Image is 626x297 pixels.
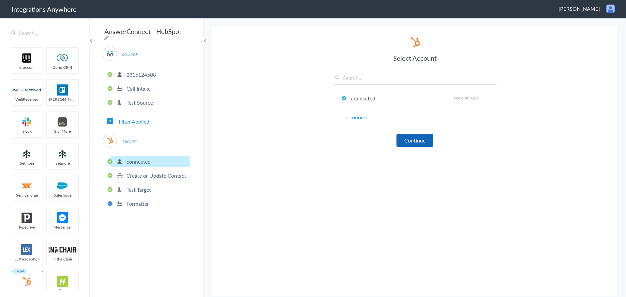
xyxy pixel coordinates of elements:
[117,50,142,59] span: SOURCE
[127,71,156,78] p: 2816124508
[11,5,77,14] h1: Integrations Anywhere
[7,27,83,39] input: Search...
[345,113,368,121] a: + connect
[49,52,76,64] img: zoho-logo.svg
[47,192,78,198] span: Salesforce
[49,116,76,127] img: signmore-logo.png
[47,224,78,230] span: Messenger
[13,116,41,127] img: slack-logo.svg
[11,288,43,294] span: HubSpot
[49,180,76,191] img: salesforce-logo.svg
[47,288,78,294] span: HelloSells
[47,65,78,70] span: Zoho CRM
[396,134,433,147] button: Continue
[13,180,41,191] img: serviceforge-icon.png
[127,186,151,193] p: Test Target
[559,5,600,12] span: [PERSON_NAME]
[49,148,76,159] img: setmoreNew.jpg
[13,276,41,287] img: hubspot-logo.svg
[13,212,41,223] img: pipedrive.png
[11,224,43,230] span: Pipedrive
[49,276,76,287] img: hs-app-logo.svg
[127,158,151,165] p: connected
[11,65,43,70] span: intercom
[11,192,43,198] span: ServiceForge
[127,200,149,207] p: Formatter
[11,128,43,134] span: Slack
[49,84,76,96] img: trello.png
[127,172,186,179] p: Create or Update Contact
[606,5,615,13] img: user.png
[409,36,422,49] img: hubspot-logo.svg
[47,128,78,134] span: SignMore
[11,97,43,102] span: WellReceived
[127,85,151,92] p: Call Intake
[117,137,142,146] span: TARGET
[119,118,149,125] span: Filter Applied
[127,99,153,106] p: Test Source
[106,137,114,145] img: hubspot-logo.svg
[49,212,76,223] img: FBM.png
[106,50,114,58] img: answerconnect-logo.svg
[47,160,78,166] span: Setmore
[11,160,43,166] span: Setmore
[47,97,78,102] span: [PERSON_NAME]
[454,95,478,101] span: (a month ago)
[49,244,76,255] img: inch-logo.svg
[334,74,497,85] input: Search...
[47,256,78,262] span: In the Chair
[13,244,41,255] img: lex-app-logo.svg
[13,84,41,96] img: wr-logo.svg
[11,256,43,262] span: LEX Reception
[13,148,41,159] img: setmoreNew.jpg
[334,53,497,63] h3: Select Account
[13,52,41,64] img: intercom-logo.svg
